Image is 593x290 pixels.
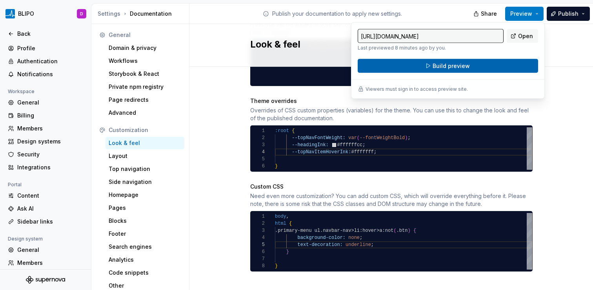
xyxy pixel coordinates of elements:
[251,213,265,220] div: 1
[26,276,65,284] a: Supernova Logo
[106,202,184,214] a: Pages
[106,94,184,106] a: Page redirects
[5,215,86,228] a: Sidebar links
[5,189,86,202] a: Content
[109,165,181,173] div: Top navigation
[17,218,83,226] div: Sidebar links
[17,125,83,132] div: Members
[251,134,265,141] div: 2
[18,10,34,18] div: BLIPO
[5,148,86,161] a: Security
[106,215,184,227] a: Blocks
[481,10,497,18] span: Share
[109,243,181,251] div: Search engines
[106,55,184,67] a: Workflows
[337,142,362,148] span: #ffffffcc
[109,230,181,238] div: Footer
[2,5,89,22] button: BLIPOD
[393,228,396,233] span: (
[251,149,265,156] div: 4
[348,235,360,240] span: none
[109,282,181,290] div: Other
[275,214,286,219] span: body
[362,142,365,148] span: ;
[346,242,371,248] span: underline
[518,32,533,40] span: Open
[358,45,504,51] p: Last previewed 8 minutes ago by you.
[360,235,362,240] span: ;
[5,109,86,122] a: Billing
[17,44,83,52] div: Profile
[106,240,184,253] a: Search engines
[547,7,590,21] button: Publish
[505,7,544,21] button: Preview
[289,221,292,226] span: {
[106,253,184,266] a: Analytics
[251,227,265,234] div: 3
[5,55,86,68] a: Authentication
[251,255,265,262] div: 7
[251,234,265,241] div: 4
[5,180,25,189] div: Portal
[109,96,181,104] div: Page redirects
[109,126,181,134] div: Customization
[109,57,181,65] div: Workflows
[250,38,523,51] h2: Look & feel
[109,44,181,52] div: Domain & privacy
[17,163,83,171] div: Integrations
[371,242,373,248] span: ;
[396,228,407,233] span: .btn
[251,127,265,134] div: 1
[251,141,265,149] div: 3
[5,257,86,269] a: Members
[251,241,265,248] div: 5
[106,81,184,93] a: Private npm registry
[286,249,289,255] span: }
[109,139,181,147] div: Look & feel
[17,57,83,65] div: Authentication
[297,242,342,248] span: text-decoration:
[275,163,278,169] span: }
[5,9,15,18] img: 45309493-d480-4fb3-9f86-8e3098b627c9.png
[106,68,184,80] a: Storybook & React
[510,10,532,18] span: Preview
[358,59,538,73] button: Build preview
[405,135,407,141] span: )
[272,10,402,18] p: Publish your documentation to apply new settings.
[109,109,181,117] div: Advanced
[17,151,83,158] div: Security
[17,205,83,213] div: Ask AI
[348,135,357,141] span: var
[250,192,533,208] div: Need even more customization? You can add custom CSS, which will override everything before it. P...
[106,266,184,279] a: Code snippets
[275,128,289,134] span: :root
[80,11,83,17] div: D
[5,244,86,256] a: General
[469,7,502,21] button: Share
[558,10,578,18] span: Publish
[275,263,278,269] span: }
[297,235,345,240] span: background-color:
[17,138,83,145] div: Design systems
[17,30,83,38] div: Back
[109,31,181,39] div: General
[292,149,351,155] span: --topNavItemHoverInk:
[374,149,377,155] span: ;
[5,42,86,55] a: Profile
[286,214,289,219] span: ,
[109,191,181,199] div: Homepage
[5,122,86,135] a: Members
[5,234,46,244] div: Design system
[5,161,86,174] a: Integrations
[251,262,265,270] div: 8
[109,217,181,225] div: Blocks
[251,156,265,163] div: 5
[17,70,83,78] div: Notifications
[109,256,181,264] div: Analytics
[5,135,86,148] a: Design systems
[366,86,468,92] p: Viewers must sign in to access preview site.
[360,135,405,141] span: --fontWeightBold
[106,137,184,149] a: Look & feel
[250,97,533,105] div: Theme overrides
[17,259,83,267] div: Members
